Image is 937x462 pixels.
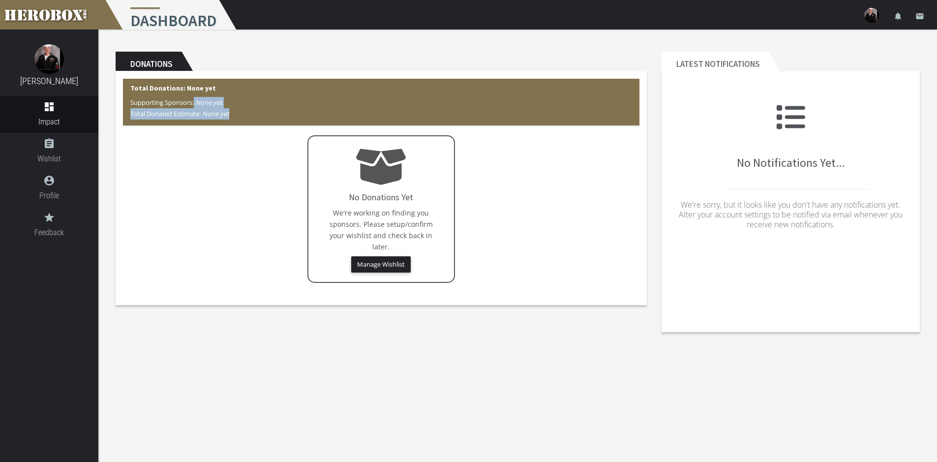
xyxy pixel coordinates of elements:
[662,52,769,71] h2: Latest Notifications
[130,109,229,118] span: Total Donated Estimate:
[202,109,229,118] i: None yet
[318,207,444,252] p: We're working on finding you sponsors. Please setup/confirm your wishlist and check back in later.
[864,8,879,23] img: user-image
[43,101,55,113] i: dashboard
[130,98,222,107] span: Supporting Sponsors:
[681,199,900,210] span: We're sorry, but it looks like you don't have any notifications yet.
[669,102,912,169] h2: No Notifications Yet...
[349,192,413,202] h4: No Donations Yet
[130,84,216,92] b: Total Donations: None yet
[679,209,903,230] span: Alter your account settings to be notified via email whenever you receive new notifications.
[20,76,78,86] a: [PERSON_NAME]
[116,52,181,71] h2: Donations
[894,12,903,21] i: notifications
[195,98,222,107] i: None yet
[123,79,639,125] div: Total Donations: None yet
[351,256,411,273] button: Manage Wishlist
[915,12,924,21] i: email
[669,79,912,260] div: No Notifications Yet...
[34,44,64,74] img: image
